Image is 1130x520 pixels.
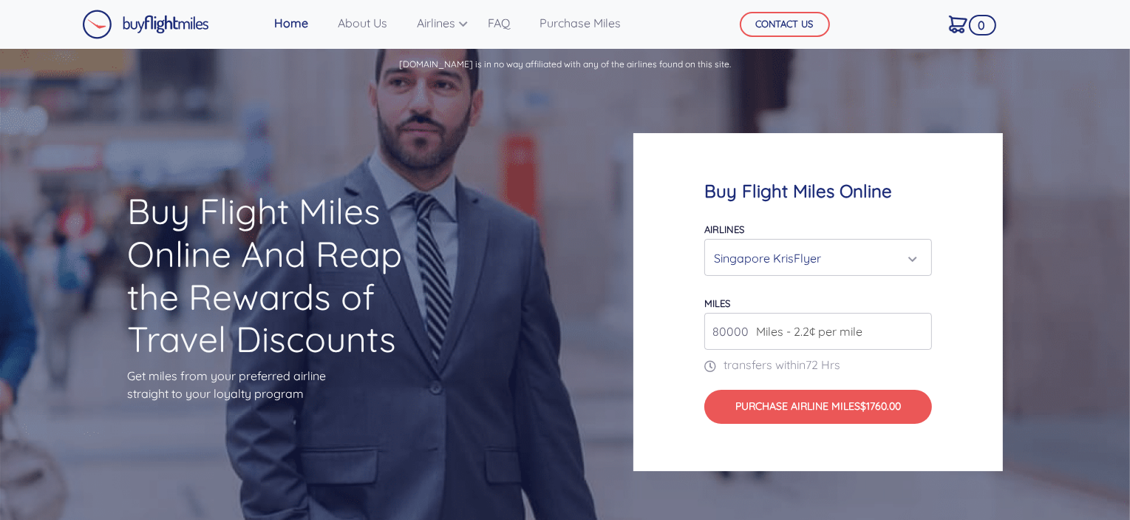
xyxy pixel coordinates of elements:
div: Singapore KrisFlyer [714,244,913,272]
button: CONTACT US [740,12,830,37]
span: 72 Hrs [806,357,840,372]
img: Buy Flight Miles Logo [82,10,209,39]
a: Home [268,8,314,38]
span: $1760.00 [860,399,901,413]
label: Airlines [704,223,744,235]
a: Buy Flight Miles Logo [82,6,209,43]
a: Airlines [411,8,464,38]
span: 0 [969,15,997,36]
label: miles [704,297,730,309]
h4: Buy Flight Miles Online [704,180,932,202]
a: About Us [332,8,393,38]
button: Singapore KrisFlyer [704,239,932,276]
p: transfers within [704,356,932,374]
a: FAQ [482,8,516,38]
button: Purchase Airline Miles$1760.00 [704,390,932,424]
p: Get miles from your preferred airline straight to your loyalty program [127,367,438,402]
a: Purchase Miles [534,8,627,38]
a: 0 [943,8,973,39]
span: Miles - 2.2¢ per mile [749,323,862,340]
img: Cart [949,16,967,33]
h1: Buy Flight Miles Online And Reap the Rewards of Travel Discounts [127,190,438,360]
